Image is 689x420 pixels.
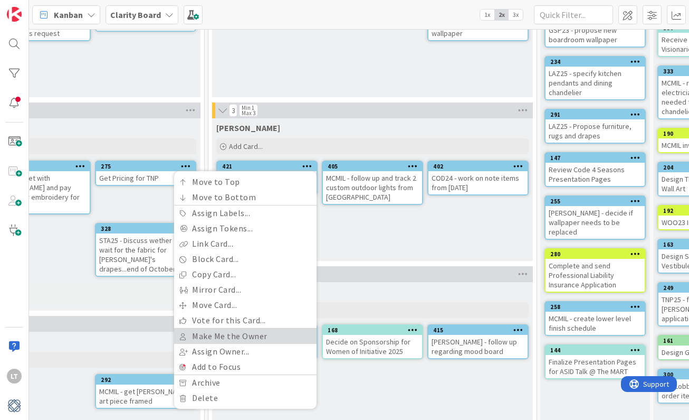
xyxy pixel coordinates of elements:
[7,369,22,384] div: LT
[242,110,255,116] div: Max 3
[328,326,422,334] div: 168
[96,162,195,185] div: 275Get Pricing for TNP
[174,267,317,282] a: Copy Card...
[428,335,528,358] div: [PERSON_NAME] - follow up regarding mood board
[95,374,196,409] a: 292MCMIL - get [PERSON_NAME] art piece framed
[322,161,423,205] a: 405MCMIL - follow up and track 2 custom outdoor lights from [GEOGRAPHIC_DATA]
[96,234,195,276] div: STA25 - Discuss wether to wait for the fabric for [PERSON_NAME]'s drapes...end of October
[544,152,646,187] a: 147Review Code 4 Seasons Presentation Pages
[174,329,317,344] a: Make Me the Owner
[174,297,317,313] a: Move Card...
[546,57,645,67] div: 234
[101,163,195,170] div: 275
[546,346,645,355] div: 144
[544,109,646,144] a: 291LAZ25 - Propose furniture, rugs and drapes
[550,303,645,311] div: 258
[95,161,196,186] a: 275Get Pricing for TNP
[174,282,317,297] a: Mirror Card...
[428,162,528,194] div: 402COD24 - work on note items from [DATE]
[546,153,645,186] div: 147Review Code 4 Seasons Presentation Pages
[546,153,645,163] div: 147
[546,302,645,335] div: 258MCMIL - create lower level finish schedule
[96,375,195,408] div: 292MCMIL - get [PERSON_NAME] art piece framed
[216,123,280,133] span: Lisa T.
[217,162,317,194] div: 421Move to TopMove to BottomAssign Labels...Assign Tokens...Link Card...Block Card...Copy Card......
[546,110,645,119] div: 291
[323,325,422,335] div: 168
[546,197,645,239] div: 255[PERSON_NAME] - decide if wallpaper needs to be replaced
[22,2,48,14] span: Support
[96,385,195,408] div: MCMIL - get [PERSON_NAME] art piece framed
[96,171,195,185] div: Get Pricing for TNP
[7,398,22,413] img: avatar
[174,251,317,267] a: Block Card...
[428,325,528,335] div: 415
[550,250,645,258] div: 280
[428,325,528,358] div: 415[PERSON_NAME] - follow up regarding mood board
[174,344,317,359] a: Assign Owner...
[546,163,645,186] div: Review Code 4 Seasons Presentation Pages
[323,162,422,171] div: 405
[546,312,645,335] div: MCMIL - create lower level finish schedule
[427,161,529,195] a: 402COD24 - work on note items from [DATE]
[95,223,196,277] a: 328STA25 - Discuss wether to wait for the fabric for [PERSON_NAME]'s drapes...end of October
[322,324,423,359] a: 168Decide on Sponsorship for Women of Initiative 2025
[174,375,317,390] a: Archive
[174,206,317,221] a: Assign Labels...
[546,206,645,239] div: [PERSON_NAME] - decide if wallpaper needs to be replaced
[323,325,422,358] div: 168Decide on Sponsorship for Women of Initiative 2025
[323,335,422,358] div: Decide on Sponsorship for Women of Initiative 2025
[229,104,237,117] span: 3
[494,10,509,20] span: 2x
[174,190,317,205] a: Move to Bottom
[433,326,528,334] div: 415
[101,376,195,384] div: 292
[7,7,22,22] img: Visit kanbanzone.com
[544,344,646,379] a: 144Finalize Presentation Pages for ASID Talk @ The MART
[174,390,317,406] a: Delete
[433,163,528,170] div: 402
[546,57,645,99] div: 234LAZ25 - specify kitchen pendants and dining chandelier
[480,10,494,20] span: 1x
[428,171,528,194] div: COD24 - work on note items from [DATE]
[110,10,161,20] b: Clarity Board
[216,161,318,195] a: 421Move to TopMove to BottomAssign Labels...Assign Tokens...Link Card...Block Card...Copy Card......
[328,163,422,170] div: 405
[546,249,645,292] div: 280Complete and send Professional Liability Insurance Application
[546,249,645,259] div: 280
[544,13,646,48] a: GSP23 - propose new boardroom wallpaper
[546,67,645,99] div: LAZ25 - specify kitchen pendants and dining chandelier
[174,359,317,375] a: Add to Focus
[96,224,195,234] div: 328
[546,302,645,312] div: 258
[323,171,422,204] div: MCMIL - follow up and track 2 custom outdoor lights from [GEOGRAPHIC_DATA]
[550,154,645,162] div: 147
[544,195,646,240] a: 255[PERSON_NAME] - decide if wallpaper needs to be replaced
[550,347,645,354] div: 144
[101,225,195,232] div: 328
[546,355,645,378] div: Finalize Presentation Pages for ASID Talk @ The MART
[544,56,646,100] a: 234LAZ25 - specify kitchen pendants and dining chandelier
[550,58,645,66] div: 234
[546,259,645,292] div: Complete and send Professional Liability Insurance Application
[546,23,645,46] div: GSP23 - propose new boardroom wallpaper
[174,313,317,328] a: Vote for this Card...
[174,236,317,251] a: Link Card...
[544,248,646,293] a: 280Complete and send Professional Liability Insurance Application
[534,5,613,24] input: Quick Filter...
[546,346,645,378] div: 144Finalize Presentation Pages for ASID Talk @ The MART
[222,163,317,170] div: 421
[174,221,317,236] a: Assign Tokens...
[428,162,528,171] div: 402
[323,162,422,204] div: 405MCMIL - follow up and track 2 custom outdoor lights from [GEOGRAPHIC_DATA]
[242,105,254,110] div: Min 1
[509,10,523,20] span: 3x
[550,198,645,205] div: 255
[96,224,195,276] div: 328STA25 - Discuss wether to wait for the fabric for [PERSON_NAME]'s drapes...end of October
[550,111,645,118] div: 291
[217,162,317,171] div: 421Move to TopMove to BottomAssign Labels...Assign Tokens...Link Card...Block Card...Copy Card......
[54,8,83,21] span: Kanban
[546,197,645,206] div: 255
[96,375,195,385] div: 292
[544,301,646,336] a: 258MCMIL - create lower level finish schedule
